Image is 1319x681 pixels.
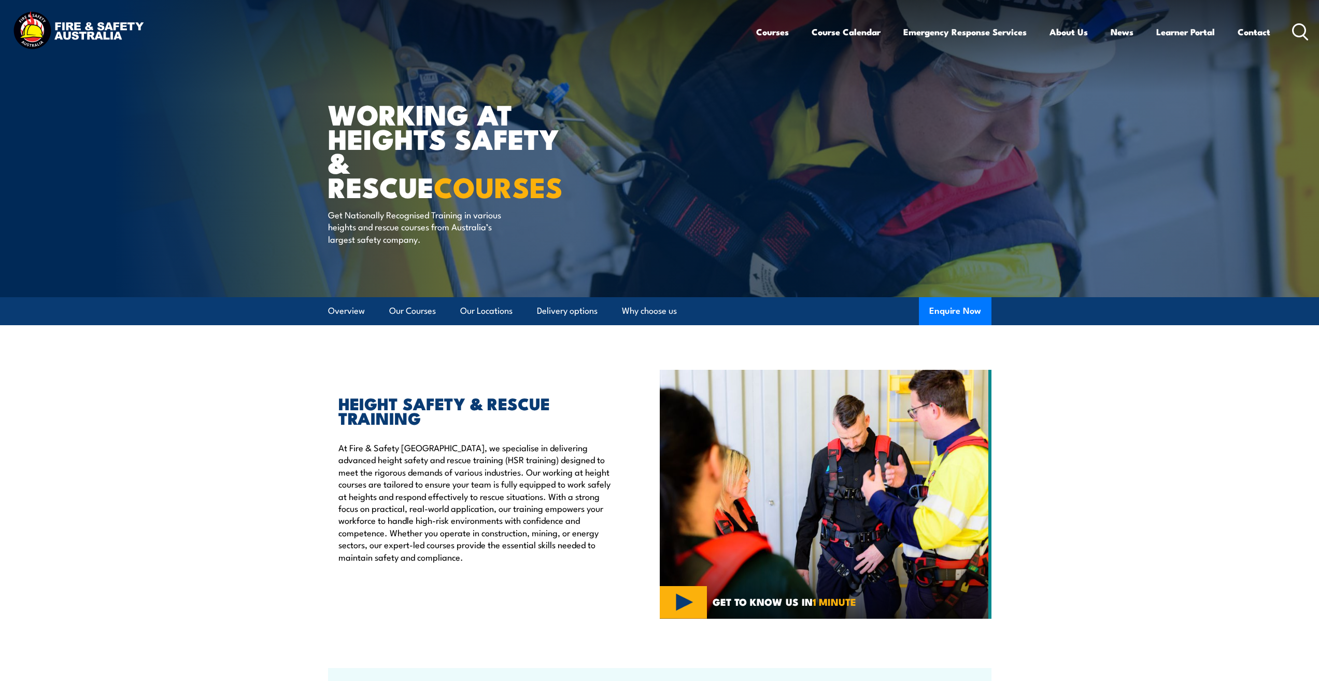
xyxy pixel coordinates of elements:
[1049,18,1088,46] a: About Us
[328,209,517,245] p: Get Nationally Recognised Training in various heights and rescue courses from Australia’s largest...
[622,297,677,325] a: Why choose us
[713,597,856,606] span: GET TO KNOW US IN
[389,297,436,325] a: Our Courses
[434,164,563,207] strong: COURSES
[338,396,612,425] h2: HEIGHT SAFETY & RESCUE TRAINING
[812,18,881,46] a: Course Calendar
[338,441,612,563] p: At Fire & Safety [GEOGRAPHIC_DATA], we specialise in delivering advanced height safety and rescue...
[1238,18,1270,46] a: Contact
[328,102,584,199] h1: WORKING AT HEIGHTS SAFETY & RESCUE
[919,297,991,325] button: Enquire Now
[328,297,365,325] a: Overview
[460,297,513,325] a: Our Locations
[1111,18,1133,46] a: News
[756,18,789,46] a: Courses
[537,297,598,325] a: Delivery options
[813,594,856,609] strong: 1 MINUTE
[1156,18,1215,46] a: Learner Portal
[660,370,991,619] img: Fire & Safety Australia offer working at heights courses and training
[903,18,1027,46] a: Emergency Response Services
